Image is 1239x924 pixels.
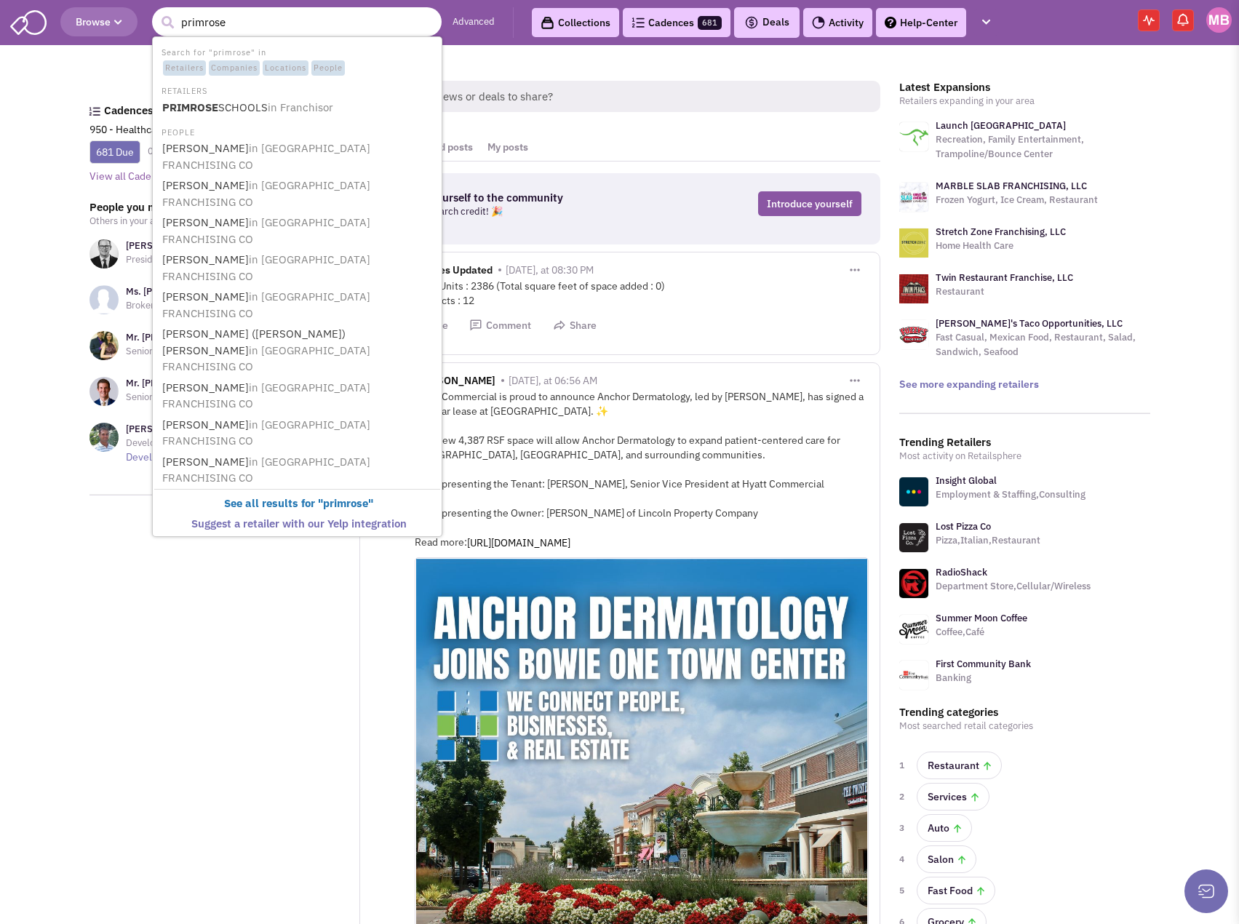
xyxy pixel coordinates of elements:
span: in [GEOGRAPHIC_DATA] FRANCHISING CO [162,381,370,411]
a: [PERSON_NAME] ([PERSON_NAME]) [PERSON_NAME]in [GEOGRAPHIC_DATA] FRANCHISING CO [158,324,439,377]
p: Recreation, Family Entertainment, Trampoline/Bounce Center [936,132,1150,162]
a: Help-Center [876,8,966,37]
p: Employment & Staffing,Consulting [936,487,1085,502]
a: Salon [917,845,976,873]
img: logo [899,122,928,151]
a: [PERSON_NAME]in [GEOGRAPHIC_DATA] FRANCHISING CO [158,453,439,488]
img: logo [899,274,928,303]
span: [DATE], at 06:56 AM [509,374,597,387]
p: Most searched retail categories [899,719,1150,733]
h3: People you may know [89,201,340,214]
img: Cadences_logo.png [632,17,645,28]
p: Restaurant [936,284,1073,299]
a: Fast Food [917,877,995,904]
a: PRIMROSESCHOOLSin Franchisor [158,98,439,118]
span: Senior Vice President at [126,391,227,403]
div: Total Units : 2386 (Total square feet of space added : 0) Contacts : 12 [415,279,869,308]
span: 3 [899,821,908,835]
a: Summer Moon Coffee [936,612,1027,624]
span: 2 [899,789,908,804]
span: [PERSON_NAME] [415,374,495,391]
a: Saved posts [409,134,480,161]
a: RadioShack [936,566,987,578]
img: Michael Betancourt [1206,7,1232,33]
span: President at [126,253,178,266]
a: Launch [GEOGRAPHIC_DATA] [936,119,1066,132]
a: See all results for "primrose" [158,494,439,514]
span: 1 [899,758,908,773]
input: Search [152,7,442,36]
a: Services [917,783,989,811]
b: PRIMROSE [162,100,218,114]
li: Search for "primrose" in [154,44,440,77]
span: Deals [744,15,789,28]
p: Department Store,Cellular/Wireless [936,579,1091,594]
img: SmartAdmin [10,7,47,35]
p: Frozen Yogurt, Ice Cream, Restaurant [936,193,1098,207]
a: [PERSON_NAME]in [GEOGRAPHIC_DATA] FRANCHISING CO [158,250,439,286]
a: 950 - Healthcare [89,123,166,136]
b: See all results for " " [224,496,373,510]
span: in [GEOGRAPHIC_DATA] FRANCHISING CO [162,290,370,320]
span: in [GEOGRAPHIC_DATA] FRANCHISING CO [162,418,370,448]
button: Share [553,319,597,332]
h3: Trending categories [899,706,1150,719]
p: Home Health Care [936,239,1066,253]
h3: Mr. [PERSON_NAME] [126,377,327,390]
span: Retail news or deals to share? [394,81,880,112]
button: Browse [60,7,138,36]
h3: [PERSON_NAME] [126,423,340,436]
h3: [PERSON_NAME] G [PERSON_NAME] [126,239,311,252]
h3: Cadences [104,104,340,117]
a: [PERSON_NAME]in [GEOGRAPHIC_DATA] FRANCHISING CO [158,287,439,323]
span: Development Project Manager at [126,437,266,449]
p: Pizza,Italian,Restaurant [936,533,1040,548]
a: Activity [803,8,872,37]
a: [PERSON_NAME]in [GEOGRAPHIC_DATA] FRANCHISING CO [158,139,439,175]
h3: Ms. [PERSON_NAME] [126,285,319,298]
span: in [GEOGRAPHIC_DATA] FRANCHISING CO [162,141,370,172]
a: [PERSON_NAME]in [GEOGRAPHIC_DATA] FRANCHISING CO [158,213,439,249]
a: See more expanding retailers [899,378,1039,391]
p: Most activity on Retailsphere [899,449,1150,463]
a: First Community Bank [936,658,1031,670]
span: People [311,60,345,76]
span: in [GEOGRAPHIC_DATA] FRANCHISING CO [162,455,370,485]
a: Introduce yourself [758,191,861,216]
a: Auto [917,814,972,842]
a: [PERSON_NAME]in [GEOGRAPHIC_DATA] FRANCHISING CO [158,378,439,414]
span: Retailers [163,60,206,76]
p: Fast Casual, Mexican Food, Restaurant, Salad, Sandwich, Seafood [936,330,1150,359]
p: Get a free research credit! 🎉 [378,204,653,219]
img: icon-collection-lavender-black.svg [541,16,554,30]
img: logo [899,320,928,349]
span: 4 [899,852,908,867]
a: View all Cadences [89,170,173,183]
p: Retailers expanding in your area [899,94,1150,108]
a: [PERSON_NAME]'s Taco Opportunities, LLC [936,317,1123,330]
a: [URL][DOMAIN_NAME] [467,535,671,550]
a: Twin Restaurant Franchise, LLC [936,271,1073,284]
span: in Franchisor [268,100,333,114]
span: 5 [899,883,908,898]
span: Entities Updated [415,263,493,280]
p: Coffee,Café [936,625,1027,640]
div: Hyatt Commercial is proud to announce Anchor Dermatology, led by [PERSON_NAME], has signed a 10-y... [415,389,869,550]
span: in [GEOGRAPHIC_DATA] FRANCHISING CO [162,215,370,246]
a: Insight Global [936,474,997,487]
img: Activity.png [812,16,825,29]
img: icon-deals.svg [744,14,759,31]
a: My posts [480,134,535,161]
span: Browse [76,15,122,28]
a: [PERSON_NAME]in [GEOGRAPHIC_DATA] FRANCHISING CO [158,415,439,451]
img: logo [899,183,928,212]
p: Banking [936,671,1031,685]
img: NoImageAvailable1.jpg [89,285,119,314]
span: Locations [263,60,308,76]
h3: Introduce yourself to the community [378,191,653,204]
a: Stretch Zone Franchising, LLC [936,226,1066,238]
span: 681 [698,16,722,30]
a: Advanced [453,15,495,29]
h3: Latest Expansions [899,81,1150,94]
